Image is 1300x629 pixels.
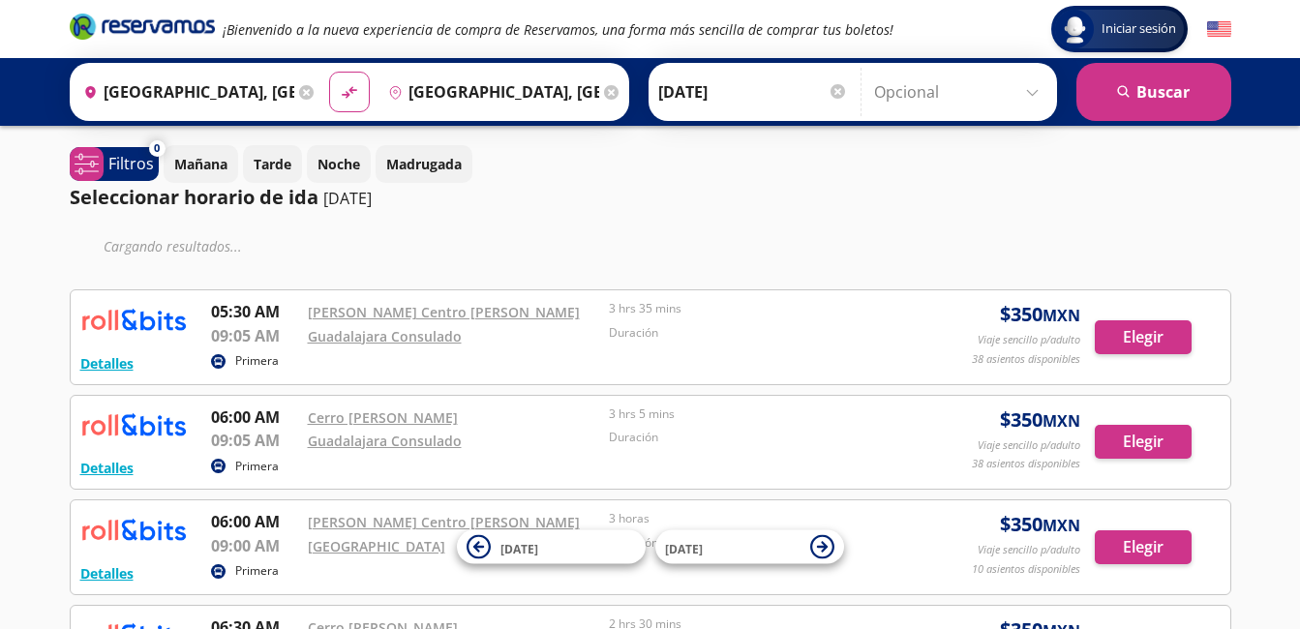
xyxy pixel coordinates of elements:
button: Detalles [80,353,134,374]
a: Guadalajara Consulado [308,432,462,450]
em: Cargando resultados ... [104,237,242,255]
a: [PERSON_NAME] Centro [PERSON_NAME] [308,513,580,531]
p: 06:00 AM [211,405,298,429]
p: 3 hrs 35 mins [609,300,901,317]
button: Noche [307,145,371,183]
p: Madrugada [386,154,462,174]
p: 06:00 AM [211,510,298,533]
button: Madrugada [376,145,472,183]
p: Noche [317,154,360,174]
p: 09:05 AM [211,324,298,347]
img: RESERVAMOS [80,300,187,339]
p: 38 asientos disponibles [972,351,1080,368]
button: Elegir [1095,530,1192,564]
p: Primera [235,458,279,475]
p: Tarde [254,154,291,174]
span: $ 350 [1000,405,1080,434]
img: RESERVAMOS [80,510,187,549]
p: 3 hrs 5 mins [609,405,901,423]
a: Cerro [PERSON_NAME] [308,408,458,427]
input: Opcional [874,68,1047,116]
p: 09:05 AM [211,429,298,452]
em: ¡Bienvenido a la nueva experiencia de compra de Reservamos, una forma más sencilla de comprar tus... [223,20,893,39]
p: Mañana [174,154,227,174]
button: [DATE] [457,530,646,564]
input: Buscar Destino [380,68,599,116]
button: 0Filtros [70,147,159,181]
p: Seleccionar horario de ida [70,183,318,212]
a: Guadalajara Consulado [308,327,462,345]
button: Tarde [243,145,302,183]
button: English [1207,17,1231,42]
p: Filtros [108,152,154,175]
p: 3 horas [609,510,901,527]
a: Brand Logo [70,12,215,46]
button: Mañana [164,145,238,183]
button: Elegir [1095,425,1192,459]
a: [GEOGRAPHIC_DATA] [308,537,445,555]
p: Duración [609,324,901,342]
small: MXN [1043,515,1080,536]
small: MXN [1043,410,1080,432]
p: 38 asientos disponibles [972,456,1080,472]
p: 09:00 AM [211,534,298,557]
p: Viaje sencillo p/adulto [978,332,1080,348]
button: Detalles [80,563,134,584]
p: Primera [235,562,279,580]
span: Iniciar sesión [1094,19,1184,39]
p: Duración [609,429,901,446]
input: Buscar Origen [76,68,294,116]
p: Viaje sencillo p/adulto [978,542,1080,558]
small: MXN [1043,305,1080,326]
span: $ 350 [1000,510,1080,539]
a: [PERSON_NAME] Centro [PERSON_NAME] [308,303,580,321]
span: [DATE] [665,540,703,556]
button: Detalles [80,458,134,478]
span: 0 [154,140,160,157]
p: 05:30 AM [211,300,298,323]
button: Buscar [1076,63,1231,121]
p: 10 asientos disponibles [972,561,1080,578]
p: [DATE] [323,187,372,210]
img: RESERVAMOS [80,405,187,444]
i: Brand Logo [70,12,215,41]
span: [DATE] [500,540,538,556]
span: $ 350 [1000,300,1080,329]
button: Elegir [1095,320,1192,354]
input: Elegir Fecha [658,68,848,116]
p: Primera [235,352,279,370]
button: [DATE] [655,530,844,564]
p: Viaje sencillo p/adulto [978,437,1080,454]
